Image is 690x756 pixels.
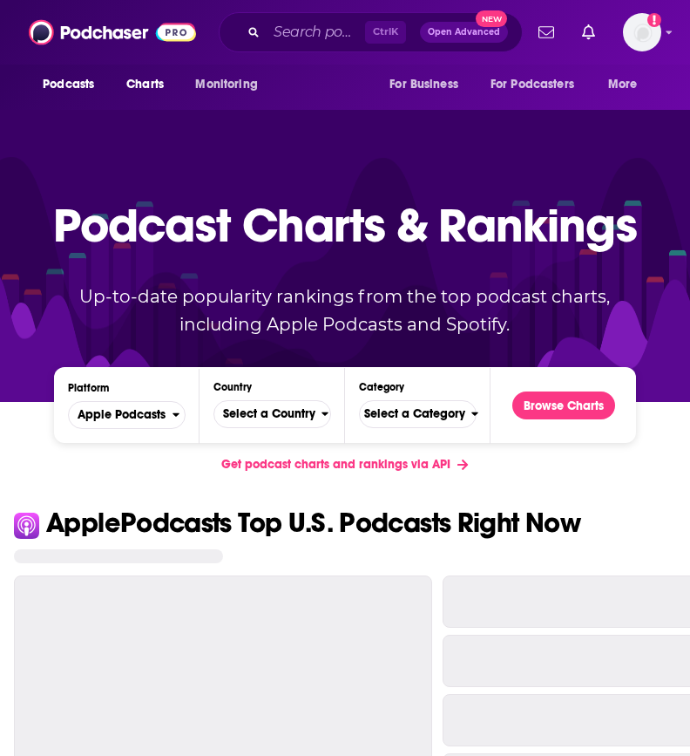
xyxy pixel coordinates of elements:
span: Open Advanced [428,28,500,37]
span: Logged in as evankrask [623,13,661,51]
button: open menu [479,68,599,101]
span: Get podcast charts and rankings via API [221,457,450,472]
span: For Business [389,72,458,97]
a: Charts [115,68,174,101]
img: Apple Icon [14,513,39,538]
a: Show notifications dropdown [531,17,561,47]
p: Up-to-date popularity rankings from the top podcast charts, including Apple Podcasts and Spotify. [53,283,636,338]
span: Select a Category [350,399,471,429]
h2: Platforms [68,401,186,429]
span: For Podcasters [490,72,574,97]
button: Show profile menu [623,13,661,51]
span: Monitoring [195,72,257,97]
span: New [476,10,507,27]
span: Ctrl K [365,21,406,44]
img: Podchaser - Follow, Share and Rate Podcasts [29,16,196,49]
div: Search podcasts, credits, & more... [219,12,523,52]
p: Apple Podcasts Top U.S. Podcasts Right Now [46,509,580,537]
button: open menu [30,68,117,101]
button: open menu [183,68,280,101]
button: Open AdvancedNew [420,22,508,43]
span: Charts [126,72,164,97]
button: open menu [377,68,480,101]
span: Podcasts [43,72,94,97]
button: Countries [213,400,331,428]
a: Show notifications dropdown [575,17,602,47]
button: Browse Charts [512,392,615,419]
button: open menu [68,401,186,429]
img: User Profile [623,13,661,51]
a: Get podcast charts and rankings via API [207,443,482,486]
button: open menu [596,68,660,101]
button: Categories [359,400,477,428]
span: More [608,72,638,97]
svg: Add a profile image [647,13,661,27]
span: Apple Podcasts [64,400,172,430]
input: Search podcasts, credits, & more... [267,18,365,46]
p: Podcast Charts & Rankings [53,168,636,282]
span: Select a Country [209,399,321,429]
